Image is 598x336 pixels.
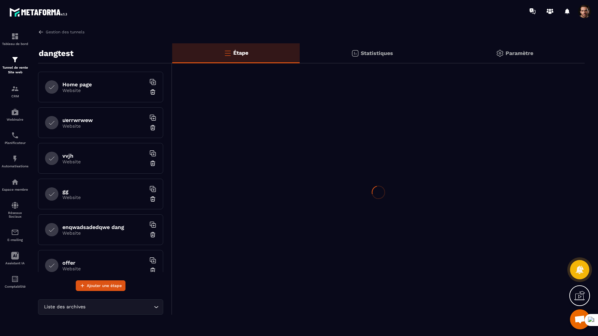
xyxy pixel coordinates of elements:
[2,150,28,173] a: automationsautomationsAutomatisations
[38,29,84,35] a: Gestion des tunnels
[62,260,146,266] h6: offer
[2,223,28,247] a: emailemailE-mailing
[2,80,28,103] a: formationformationCRM
[42,303,87,311] span: Liste des archives
[62,117,146,123] h6: ưerrwrwew
[149,124,156,131] img: trash
[570,309,590,329] div: Mở cuộc trò chuyện
[2,164,28,168] p: Automatisations
[361,50,393,56] p: Statistiques
[2,173,28,196] a: automationsautomationsEspace membre
[2,94,28,98] p: CRM
[38,29,44,35] img: arrow
[62,230,146,236] p: Website
[62,188,146,195] h6: gg
[62,224,146,230] h6: enqwadsadedqwe dang
[506,50,533,56] p: Paramètre
[62,123,146,129] p: Website
[2,103,28,126] a: automationsautomationsWebinaire
[2,27,28,51] a: formationformationTableau de bord
[11,56,19,64] img: formation
[149,231,156,238] img: trash
[2,247,28,270] a: Assistant IA
[2,196,28,223] a: social-networksocial-networkRéseaux Sociaux
[76,280,125,291] button: Ajouter une étape
[9,6,69,18] img: logo
[2,126,28,150] a: schedulerschedulerPlanificateur
[11,32,19,40] img: formation
[2,211,28,218] p: Réseaux Sociaux
[11,228,19,236] img: email
[2,285,28,288] p: Comptabilité
[2,238,28,242] p: E-mailing
[149,196,156,202] img: trash
[2,270,28,293] a: accountantaccountantComptabilité
[62,195,146,200] p: Website
[11,275,19,283] img: accountant
[11,201,19,209] img: social-network
[62,266,146,271] p: Website
[11,178,19,186] img: automations
[2,65,28,75] p: Tunnel de vente Site web
[11,131,19,139] img: scheduler
[224,49,232,57] img: bars-o.4a397970.svg
[2,118,28,121] p: Webinaire
[149,89,156,95] img: trash
[39,47,73,60] p: dangtest
[62,153,146,159] h6: vvjh
[11,108,19,116] img: automations
[11,155,19,163] img: automations
[62,159,146,164] p: Website
[149,267,156,274] img: trash
[62,81,146,88] h6: Home page
[2,141,28,145] p: Planificateur
[87,303,152,311] input: Search for option
[62,88,146,93] p: Website
[38,299,163,315] div: Search for option
[87,282,122,289] span: Ajouter une étape
[2,51,28,80] a: formationformationTunnel de vente Site web
[2,42,28,46] p: Tableau de bord
[2,261,28,265] p: Assistant IA
[496,49,504,57] img: setting-gr.5f69749f.svg
[351,49,359,57] img: stats.20deebd0.svg
[149,160,156,167] img: trash
[11,85,19,93] img: formation
[233,50,248,56] p: Étape
[2,188,28,191] p: Espace membre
